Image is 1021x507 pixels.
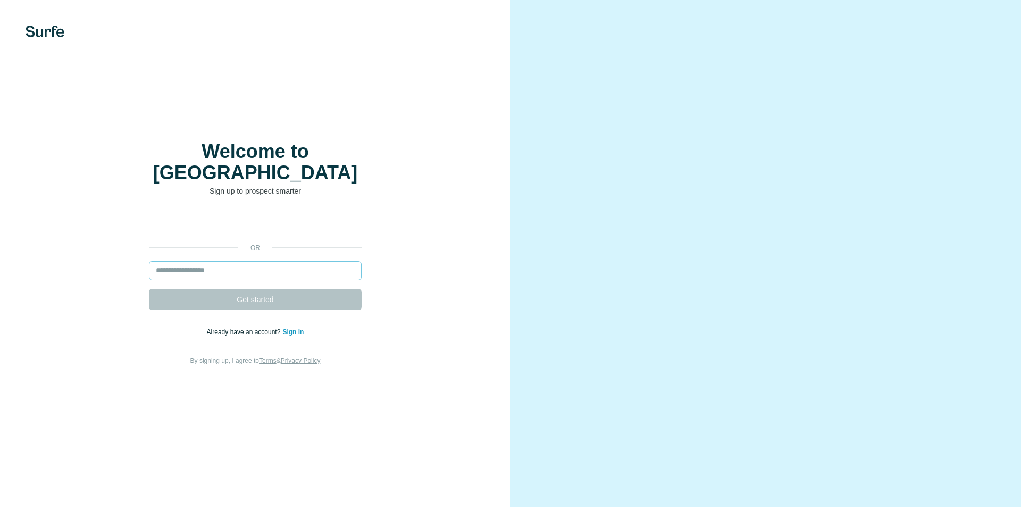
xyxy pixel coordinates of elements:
[190,357,321,364] span: By signing up, I agree to &
[207,328,283,336] span: Already have an account?
[281,357,321,364] a: Privacy Policy
[259,357,277,364] a: Terms
[282,328,304,336] a: Sign in
[149,141,362,184] h1: Welcome to [GEOGRAPHIC_DATA]
[238,243,272,253] p: or
[26,26,64,37] img: Surfe's logo
[149,186,362,196] p: Sign up to prospect smarter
